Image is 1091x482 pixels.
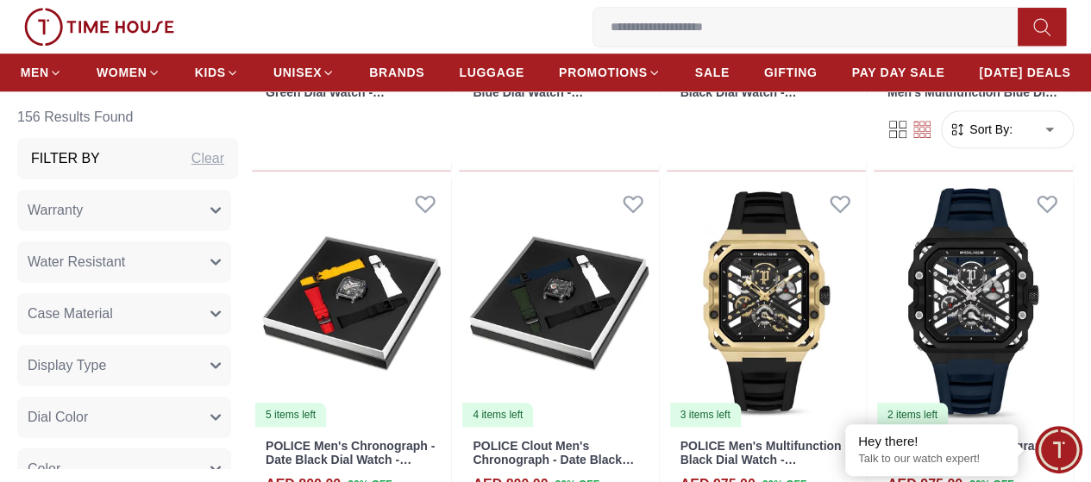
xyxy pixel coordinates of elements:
[877,403,948,427] div: 2 items left
[559,57,661,88] a: PROMOTIONS
[17,190,231,231] button: Warranty
[680,71,842,114] a: POLICE Men's Multifunction Black Dial Watch - PEWGQ0054303
[874,178,1073,429] img: POLICE Men's Chronograph Blue Dial Watch - PEWGM0072001
[764,57,818,88] a: GIFTING
[97,57,160,88] a: WOMEN
[764,64,818,81] span: GIFTING
[851,64,944,81] span: PAY DAY SALE
[369,64,424,81] span: BRANDS
[680,439,842,482] a: POLICE Men's Multifunction Black Dial Watch - PEWGM0072003
[17,293,231,335] button: Case Material
[255,403,326,427] div: 5 items left
[858,433,1005,450] div: Hey there!
[273,57,335,88] a: UNISEX
[97,64,147,81] span: WOMEN
[459,64,524,81] span: LUGGAGE
[695,57,730,88] a: SALE
[28,200,83,221] span: Warranty
[459,57,524,88] a: LUGGAGE
[24,8,174,46] img: ...
[858,452,1005,466] p: Talk to our watch expert!
[667,178,866,429] a: POLICE Men's Multifunction Black Dial Watch - PEWGM00720033 items left
[1035,426,1082,473] div: Chat Widget
[459,178,658,429] img: POLICE Clout Men's Chronograph - Date Black Dial Watch - PEWGO0052401-SET
[979,57,1070,88] a: [DATE] DEALS
[266,439,435,482] a: POLICE Men's Chronograph - Date Black Dial Watch - PEWGO0052402-SET
[473,71,634,114] a: POLICE Men's Multifunction Blue Dial Watch - PEWGQ0063002
[266,71,427,114] a: POLICE Men's Multifunction Green Dial Watch - PEWGQ0063003
[31,148,100,169] h3: Filter By
[949,121,1013,138] button: Sort By:
[28,459,60,479] span: Color
[28,355,106,376] span: Display Type
[887,71,1057,114] a: POLICE [PERSON_NAME] Men's Multifunction Blue Dial Watch - PEWGQ0040001
[21,64,49,81] span: MEN
[191,148,224,169] div: Clear
[462,403,533,427] div: 4 items left
[28,407,88,428] span: Dial Color
[17,97,238,138] h6: 156 Results Found
[17,397,231,438] button: Dial Color
[28,252,125,272] span: Water Resistant
[966,121,1013,138] span: Sort By:
[369,57,424,88] a: BRANDS
[252,178,451,429] img: POLICE Men's Chronograph - Date Black Dial Watch - PEWGO0052402-SET
[874,178,1073,429] a: POLICE Men's Chronograph Blue Dial Watch - PEWGM00720012 items left
[695,64,730,81] span: SALE
[195,57,239,88] a: KIDS
[459,178,658,429] a: POLICE Clout Men's Chronograph - Date Black Dial Watch - PEWGO0052401-SET4 items left
[28,304,113,324] span: Case Material
[273,64,322,81] span: UNISEX
[195,64,226,81] span: KIDS
[252,178,451,429] a: POLICE Men's Chronograph - Date Black Dial Watch - PEWGO0052402-SET5 items left
[979,64,1070,81] span: [DATE] DEALS
[17,241,231,283] button: Water Resistant
[559,64,648,81] span: PROMOTIONS
[21,57,62,88] a: MEN
[851,57,944,88] a: PAY DAY SALE
[17,345,231,386] button: Display Type
[670,403,741,427] div: 3 items left
[667,178,866,429] img: POLICE Men's Multifunction Black Dial Watch - PEWGM0072003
